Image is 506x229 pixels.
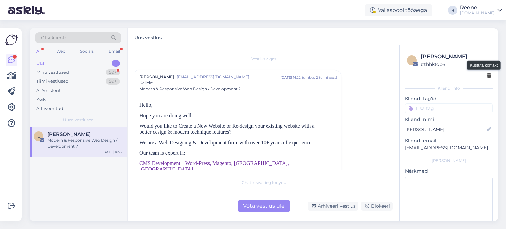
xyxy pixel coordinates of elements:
div: [DATE] 16:22 [102,149,123,154]
span: CMS Development – Word-Press, Magento, [GEOGRAPHIC_DATA], [GEOGRAPHIC_DATA]. E-Commerce Developme... [139,160,296,209]
input: Lisa nimi [405,126,485,133]
div: [PERSON_NAME] [405,158,493,164]
small: Kustuta kontakt [470,62,498,68]
input: Lisa tag [405,103,493,113]
span: Ella Tang [47,131,91,137]
div: Blokeeri [361,202,393,211]
div: Arhiveeri vestlus [308,202,358,211]
p: Kliendi nimi [405,116,493,123]
div: Web [55,47,67,56]
p: [EMAIL_ADDRESS][DOMAIN_NAME] [405,144,493,151]
div: Modern & Responsive Web Design / Development ? [47,137,123,149]
div: [DOMAIN_NAME] [460,10,495,15]
span: [EMAIL_ADDRESS][DOMAIN_NAME] [177,74,281,80]
div: Kõik [36,96,46,103]
div: AI Assistent [36,87,61,94]
div: [DATE] 16:22 [281,75,301,80]
p: Märkmed [405,168,493,175]
div: 99+ [106,69,120,76]
div: ( umbes 2 tunni eest ) [302,75,337,80]
div: Vestlus algas [135,56,393,62]
span: Would you like to Create a New Website or Re-design your existing website with a better design & ... [139,123,314,134]
p: Kliendi email [405,137,493,144]
div: Email [107,47,121,56]
a: Reene[DOMAIN_NAME] [460,5,502,15]
div: Väljaspool tööaega [365,4,432,16]
label: Uus vestlus [134,32,162,41]
span: [PERSON_NAME] [139,74,174,80]
span: Our team is expert in: [139,150,185,156]
span: Hope you are doing well. [139,113,193,118]
div: Arhiveeritud [36,105,63,112]
div: Reene [460,5,495,10]
div: # thhktdb6 [421,61,491,68]
span: t [411,58,413,63]
span: Modern & Responsive Web Design / Development ? [139,86,241,92]
div: 1 [112,60,120,67]
span: Uued vestlused [63,117,94,123]
div: Kliendi info [405,85,493,91]
img: Askly Logo [5,34,18,46]
div: 99+ [106,78,120,85]
div: R [448,6,457,15]
div: [PERSON_NAME] [421,53,491,61]
div: Uus [36,60,45,67]
div: Minu vestlused [36,69,69,76]
span: Otsi kliente [41,34,67,41]
span: We are a Web Designing & Development firm, with over 10+ years of experience. [139,140,313,145]
span: E [37,134,40,139]
div: Tiimi vestlused [36,78,69,85]
span: Kellele : [139,80,153,85]
div: Socials [79,47,95,56]
div: Chat is waiting for you [135,180,393,186]
p: Kliendi tag'id [405,95,493,102]
div: Võta vestlus üle [238,200,290,212]
span: Hello, [139,102,153,108]
div: All [35,47,42,56]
